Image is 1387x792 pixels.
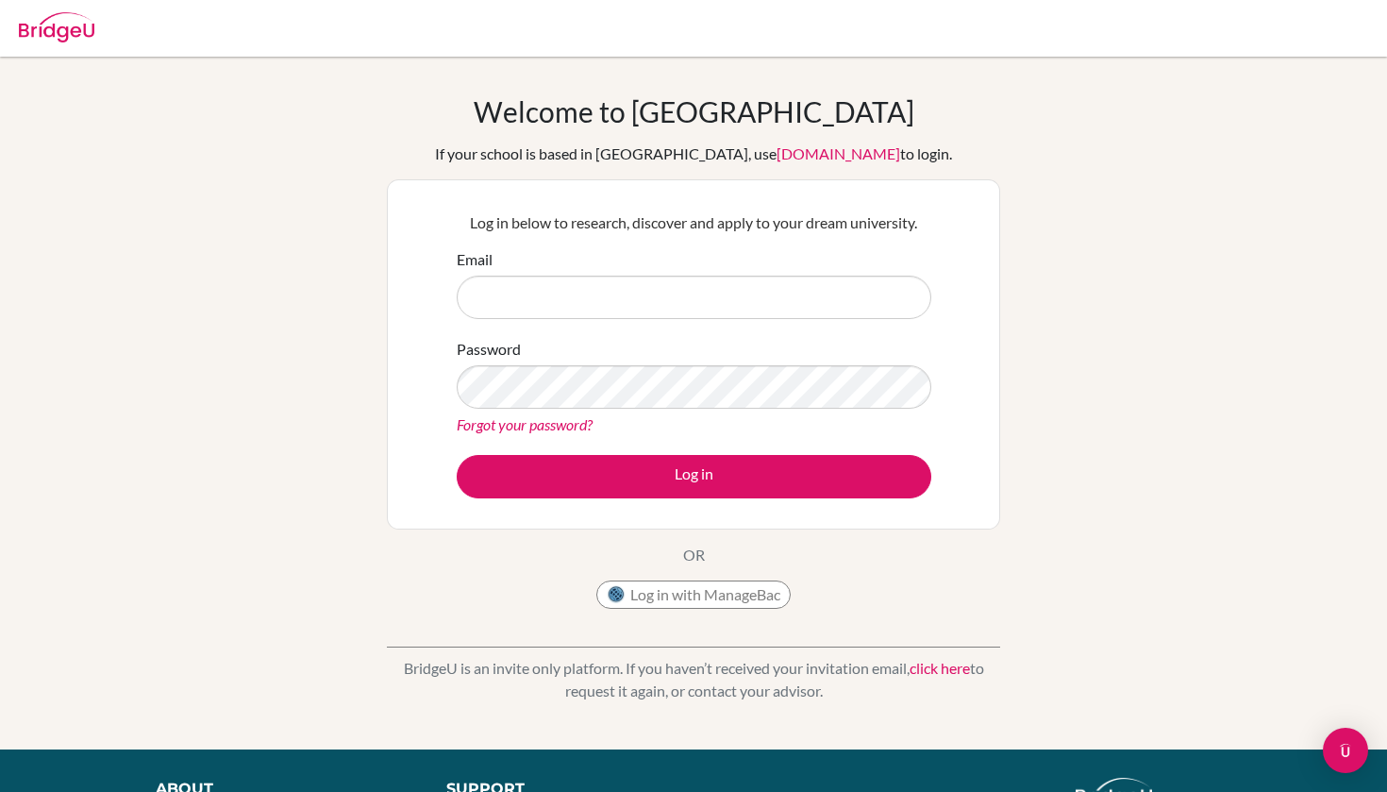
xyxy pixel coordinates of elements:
[910,659,970,677] a: click here
[777,144,900,162] a: [DOMAIN_NAME]
[457,455,931,498] button: Log in
[387,657,1000,702] p: BridgeU is an invite only platform. If you haven’t received your invitation email, to request it ...
[457,211,931,234] p: Log in below to research, discover and apply to your dream university.
[457,338,521,361] label: Password
[435,143,952,165] div: If your school is based in [GEOGRAPHIC_DATA], use to login.
[596,581,791,609] button: Log in with ManageBac
[457,248,493,271] label: Email
[19,12,94,42] img: Bridge-U
[457,415,593,433] a: Forgot your password?
[1323,728,1368,773] div: Open Intercom Messenger
[683,544,705,566] p: OR
[474,94,914,128] h1: Welcome to [GEOGRAPHIC_DATA]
